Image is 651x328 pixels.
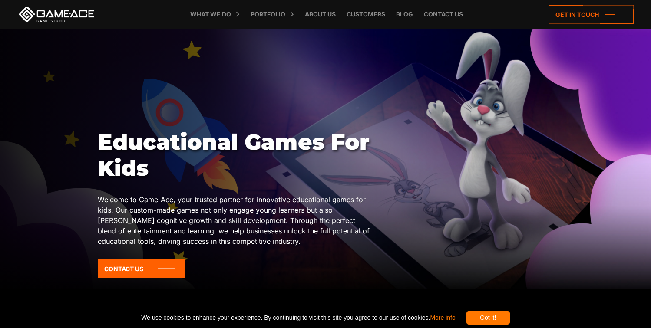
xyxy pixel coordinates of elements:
[141,311,455,325] span: We use cookies to enhance your experience. By continuing to visit this site you agree to our use ...
[549,5,634,24] a: Get in touch
[466,311,510,325] div: Got it!
[98,194,371,246] p: Welcome to Game-Ace, your trusted partner for innovative educational games for kids. Our custom-m...
[98,129,371,181] h1: Educational Games For Kids
[430,314,455,321] a: More info
[98,259,185,278] a: Contact Us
